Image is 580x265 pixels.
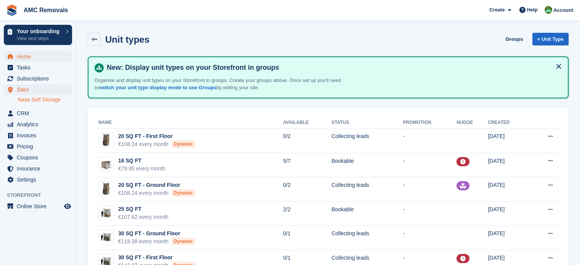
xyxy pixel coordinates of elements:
th: Status [331,117,403,129]
a: menu [4,163,72,174]
td: 0/2 [283,128,331,153]
div: Dynamic [172,140,195,148]
span: Online Store [17,201,63,212]
span: Home [17,51,63,62]
a: menu [4,119,72,130]
div: €108.24 every month [118,140,195,148]
div: Dynamic [172,189,195,197]
img: Kayleigh Deegan [545,6,552,14]
td: - [403,128,456,153]
span: Insurance [17,163,63,174]
span: Help [527,6,538,14]
div: 20 SQ FT - First Floor [118,132,195,140]
td: Bookable [331,153,403,177]
td: Collecting leads [331,226,403,250]
span: Coupons [17,152,63,163]
img: Locker%20Small%20-%20Imperial%20-%20R.jpg [99,157,113,172]
span: Subscriptions [17,73,63,84]
img: 25-sqft-unit.jpg [99,207,113,218]
h4: New: Display unit types on your Storefront in groups [104,63,562,72]
th: Name [97,117,283,129]
td: 0/2 [283,177,331,202]
td: [DATE] [488,177,529,202]
div: 25 SQ FT [118,205,169,213]
td: Bookable [331,201,403,226]
td: Collecting leads [331,128,403,153]
div: €107.62 every month [118,213,169,221]
p: Organise and display unit types on your Storefront in groups. Create your groups above. Once set ... [95,77,361,92]
span: CRM [17,108,63,119]
td: Collecting leads [331,177,403,202]
span: Pricing [17,141,63,152]
p: Your onboarding [17,29,62,34]
a: Your onboarding View next steps [4,25,72,45]
a: menu [4,73,72,84]
span: Invoices [17,130,63,141]
a: Groups [502,33,526,45]
td: - [403,226,456,250]
span: Tasks [17,62,63,73]
a: menu [4,201,72,212]
td: - [403,177,456,202]
td: 2/2 [283,201,331,226]
img: Locker%20Large%20-%20Imperial.jpg [99,133,113,147]
span: Sites [17,84,63,95]
td: - [403,201,456,226]
td: [DATE] [488,226,529,250]
a: Naas Self Storage [18,96,72,103]
span: Settings [17,174,63,185]
div: €79.95 every month [118,165,165,173]
div: 30 SQ FT - Ground Floor [118,230,195,238]
th: Nudge [456,117,488,129]
span: Account [553,6,573,14]
a: menu [4,108,72,119]
th: Created [488,117,529,129]
a: menu [4,84,72,95]
a: switch your unit type display mode to use Groups [99,85,216,90]
div: Dynamic [172,238,195,245]
a: AMC Removals [21,4,71,16]
td: [DATE] [488,201,529,226]
td: - [403,153,456,177]
img: 30-sqft-unit.jpg [99,232,113,243]
a: Preview store [63,202,72,211]
span: Analytics [17,119,63,130]
div: 16 SQ FT [118,157,165,165]
span: Create [489,6,504,14]
a: menu [4,152,72,163]
a: menu [4,51,72,62]
a: + Unit Type [532,33,569,45]
div: 30 SQ FT - First Floor [118,254,195,262]
img: stora-icon-8386f47178a22dfd0bd8f6a31ec36ba5ce8667c1dd55bd0f319d3a0aa187defe.svg [6,5,18,16]
img: Locker%20Large%20-%20Imperial.jpg [99,181,113,196]
p: View next steps [17,35,62,42]
a: menu [4,130,72,141]
div: 20 SQ FT - Ground Floor [118,181,195,189]
td: 0/1 [283,226,331,250]
td: [DATE] [488,128,529,153]
a: menu [4,62,72,73]
th: Available [283,117,331,129]
div: €118.38 every month [118,238,195,246]
h2: Unit types [105,34,149,45]
td: [DATE] [488,153,529,177]
td: 5/7 [283,153,331,177]
a: menu [4,174,72,185]
div: €108.24 every month [118,189,195,197]
span: Storefront [7,191,76,199]
th: Promotion [403,117,456,129]
a: menu [4,141,72,152]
